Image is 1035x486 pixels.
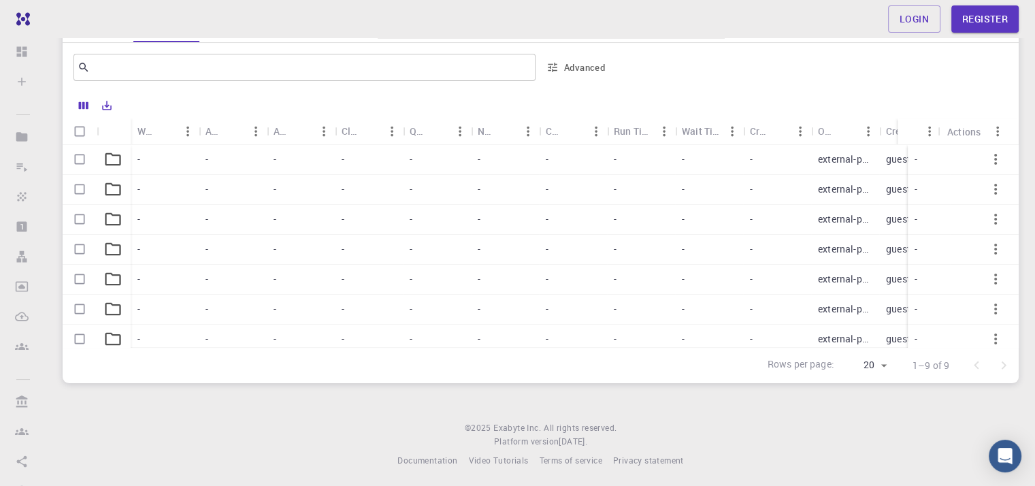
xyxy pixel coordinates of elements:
[886,152,910,166] p: guest
[886,272,910,286] p: guest
[607,118,675,144] div: Run Time
[682,242,685,256] p: -
[97,118,131,145] div: Icon
[137,182,140,196] p: -
[274,212,276,226] p: -
[206,118,223,144] div: Application
[427,120,449,142] button: Sort
[546,242,548,256] p: -
[675,118,743,144] div: Wait Time
[359,120,381,142] button: Sort
[471,118,539,144] div: Nodes
[614,118,653,144] div: Run Time
[494,435,559,449] span: Platform version
[818,242,872,256] p: external-public
[397,454,457,468] a: Documentation
[95,95,118,116] button: Export
[750,272,753,286] p: -
[682,332,685,346] p: -
[614,152,617,166] p: -
[886,212,910,226] p: guest
[559,435,587,449] a: [DATE].
[478,302,480,316] p: -
[682,212,685,226] p: -
[206,152,208,166] p: -
[559,436,587,447] span: [DATE] .
[342,272,344,286] p: -
[342,152,344,166] p: -
[410,152,412,166] p: -
[915,182,917,196] p: -
[913,359,949,372] p: 1–9 of 9
[274,332,276,346] p: -
[468,455,528,466] span: Video Tutorials
[137,152,140,166] p: -
[131,118,199,144] div: Workflow Name
[274,272,276,286] p: -
[517,120,539,142] button: Menu
[750,212,753,226] p: -
[410,332,412,346] p: -
[811,118,879,144] div: Owner
[682,302,685,316] p: -
[410,118,427,144] div: Queue
[546,152,548,166] p: -
[206,242,208,256] p: -
[613,454,684,468] a: Privacy statement
[397,455,457,466] span: Documentation
[546,118,563,144] div: Cores
[313,120,335,142] button: Menu
[342,118,359,144] div: Cluster
[274,182,276,196] p: -
[886,182,910,196] p: guest
[818,212,872,226] p: external-public
[818,302,872,316] p: external-public
[546,212,548,226] p: -
[199,118,267,144] div: Application
[410,212,412,226] p: -
[898,118,940,145] div: Status
[614,272,617,286] p: -
[206,212,208,226] p: -
[137,212,140,226] p: -
[223,120,245,142] button: Sort
[947,118,981,145] div: Actions
[546,182,548,196] p: -
[410,302,412,316] p: -
[563,120,585,142] button: Sort
[478,242,480,256] p: -
[478,152,480,166] p: -
[342,182,344,196] p: -
[206,302,208,316] p: -
[951,5,1019,33] a: Register
[818,182,872,196] p: external-public
[177,120,199,142] button: Menu
[743,118,811,144] div: Created
[585,120,607,142] button: Menu
[750,302,753,316] p: -
[682,152,685,166] p: -
[682,182,685,196] p: -
[614,182,617,196] p: -
[818,118,836,144] div: Owner
[886,302,910,316] p: guest
[493,422,541,433] span: Exabyte Inc.
[857,120,879,142] button: Menu
[768,120,789,142] button: Sort
[206,272,208,286] p: -
[613,455,684,466] span: Privacy statement
[410,272,412,286] p: -
[768,357,834,373] p: Rows per page:
[915,212,917,226] p: -
[721,120,743,142] button: Menu
[245,120,267,142] button: Menu
[539,454,602,468] a: Terms of service
[750,118,768,144] div: Created
[335,118,403,144] div: Cluster
[403,118,471,144] div: Queue
[789,120,811,142] button: Menu
[478,212,480,226] p: -
[478,332,480,346] p: -
[840,355,891,375] div: 20
[137,302,140,316] p: -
